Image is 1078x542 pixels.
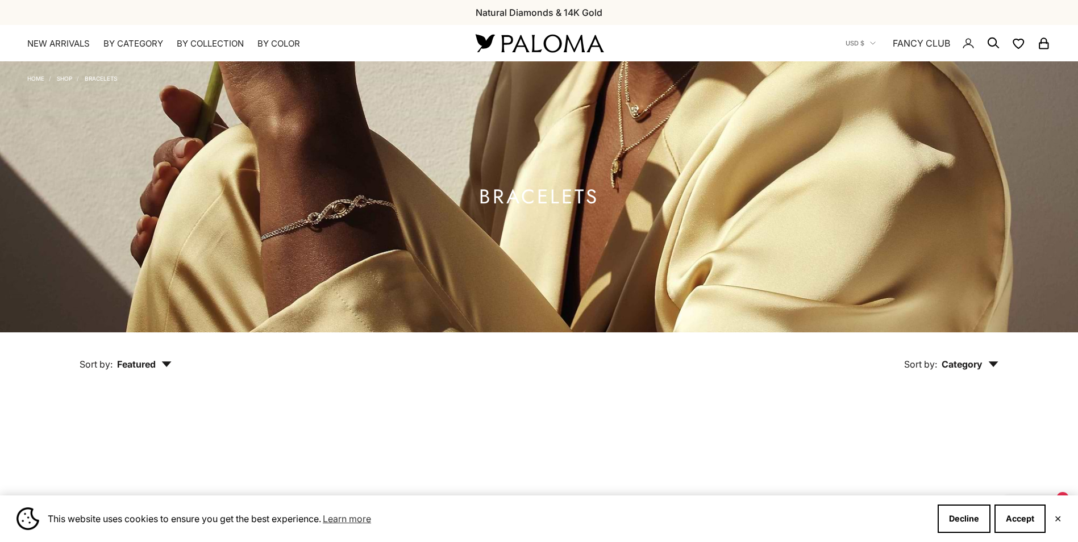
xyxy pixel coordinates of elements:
summary: By Color [257,38,300,49]
img: Cookie banner [16,507,39,530]
span: Sort by: [80,358,113,370]
summary: By Collection [177,38,244,49]
a: Bracelets [85,75,117,82]
nav: Breadcrumb [27,73,117,82]
a: Shop [57,75,72,82]
button: Sort by: Featured [53,332,198,380]
nav: Secondary navigation [846,25,1051,61]
summary: By Category [103,38,163,49]
span: Category [942,358,998,370]
h1: Bracelets [479,190,599,204]
a: Learn more [321,510,373,527]
a: NEW ARRIVALS [27,38,90,49]
span: This website uses cookies to ensure you get the best experience. [48,510,929,527]
button: Sort by: Category [878,332,1025,380]
p: Natural Diamonds & 14K Gold [476,5,602,20]
nav: Primary navigation [27,38,448,49]
a: FANCY CLUB [893,36,950,51]
button: Close [1054,515,1062,522]
button: Decline [938,505,990,533]
button: Accept [994,505,1046,533]
button: USD $ [846,38,876,48]
span: Sort by: [904,358,937,370]
span: Featured [117,358,172,370]
span: USD $ [846,38,864,48]
a: Home [27,75,44,82]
